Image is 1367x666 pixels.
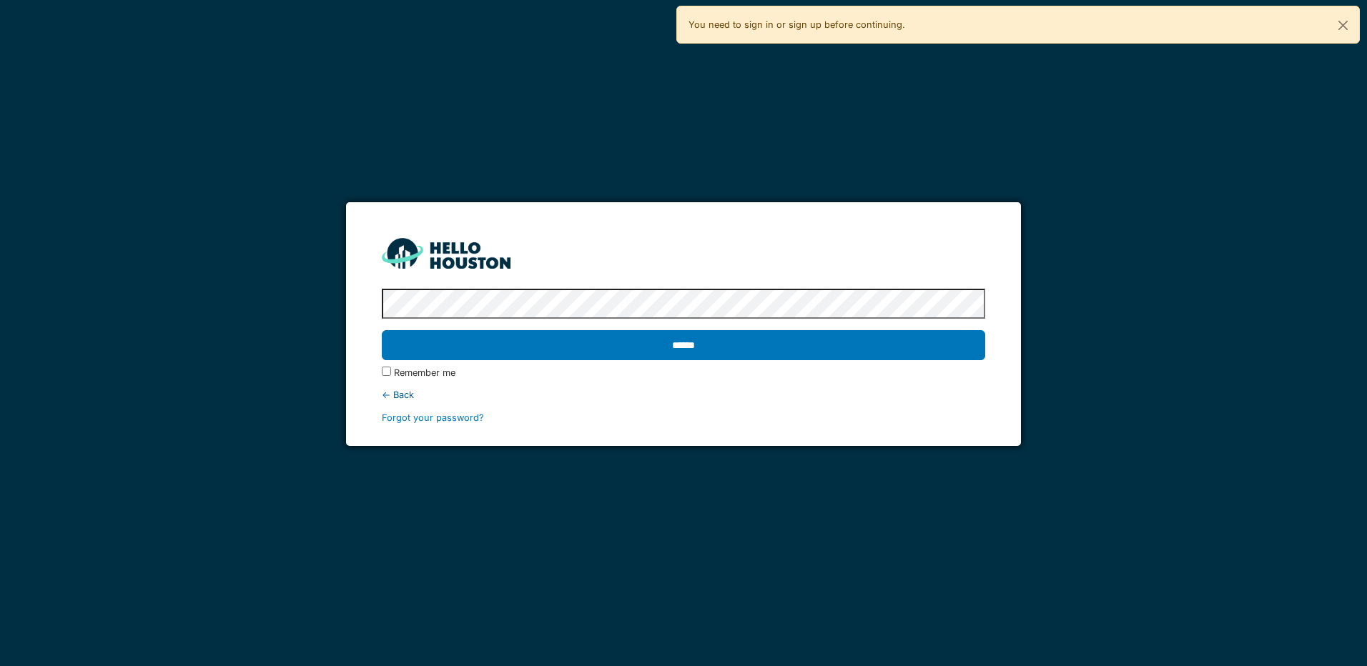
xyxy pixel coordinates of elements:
div: You need to sign in or sign up before continuing. [676,6,1360,44]
label: Remember me [394,366,455,379]
a: Forgot your password? [382,412,484,423]
div: ← Back [382,388,984,402]
button: Close [1327,6,1359,44]
img: HH_line-BYnF2_Hg.png [382,238,510,269]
